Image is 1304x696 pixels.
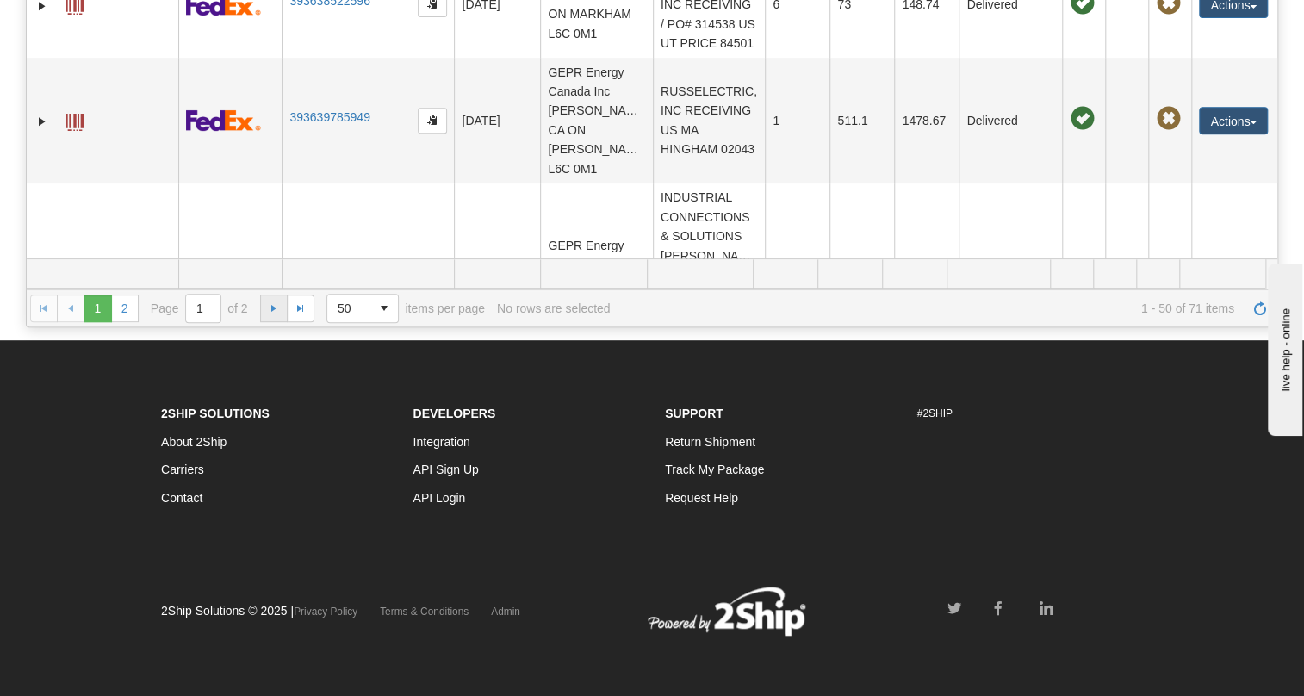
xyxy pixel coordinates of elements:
td: RUSSELECTRIC, INC RECEIVING US MA HINGHAM 02043 [653,58,766,183]
td: Delivered [959,58,1062,183]
td: 1478.67 [894,58,959,183]
a: About 2Ship [161,435,227,449]
input: Page 1 [186,295,220,322]
span: Page of 2 [151,294,248,323]
span: 2Ship Solutions © 2025 | [161,604,357,618]
span: Page sizes drop down [326,294,399,323]
a: Terms & Conditions [380,606,469,618]
a: Request Help [665,491,738,505]
span: 1 - 50 of 71 items [622,301,1233,315]
iframe: chat widget [1264,260,1302,436]
td: In Transit [959,183,1062,367]
a: Track My Package [665,463,764,476]
td: GEPR Energy Canada Inc CA ON MARKHAM L6C 0M1 [540,183,653,367]
td: 3 [765,183,829,367]
td: 1 [765,58,829,183]
span: Page 1 [84,295,111,322]
span: On time [1070,107,1094,131]
button: Actions [1199,107,1268,134]
a: Refresh [1246,295,1274,322]
strong: Developers [413,407,496,420]
a: Return Shipment [665,435,755,449]
a: API Sign Up [413,463,479,476]
a: Go to the next page [260,295,288,322]
div: No rows are selected [497,301,611,315]
td: GEPR Energy Canada Inc [PERSON_NAME] CA ON [PERSON_NAME] L6C 0M1 [540,58,653,183]
td: [DATE] [454,183,540,367]
a: Privacy Policy [294,606,357,618]
td: 511.1 [829,58,894,183]
td: 81 [829,183,894,367]
a: API Login [413,491,466,505]
strong: Support [665,407,723,420]
a: Expand [34,113,51,130]
td: [DATE] [454,58,540,183]
img: 2 - FedEx Express® [186,109,261,131]
a: 2 [111,295,139,322]
div: live help - online [13,15,159,28]
span: select [370,295,398,322]
span: items per page [326,294,485,323]
a: Contact [161,491,202,505]
strong: 2Ship Solutions [161,407,270,420]
h6: #2SHIP [917,408,1144,419]
span: Pickup Not Assigned [1156,107,1180,131]
a: Go to the last page [287,295,314,322]
span: 50 [338,300,360,317]
a: Label [66,106,84,134]
td: 0 [894,183,959,367]
a: Integration [413,435,470,449]
a: Admin [491,606,520,618]
a: Carriers [161,463,204,476]
td: INDUSTRIAL CONNECTIONS & SOLUTIONS [PERSON_NAME] [PERSON_NAME] / PO# 550 2864 470 US [GEOGRAPHIC_... [653,183,766,367]
button: Copy to clipboard [418,108,447,134]
a: 393639785949 [289,110,369,124]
